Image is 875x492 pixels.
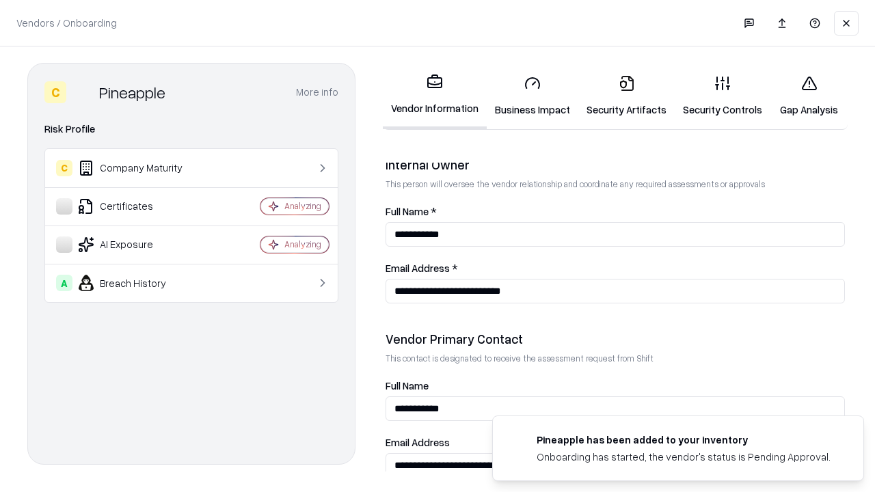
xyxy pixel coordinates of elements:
button: More info [296,80,338,105]
div: AI Exposure [56,236,219,253]
label: Full Name [386,381,845,391]
div: Risk Profile [44,121,338,137]
img: Pineapple [72,81,94,103]
div: Pineapple has been added to your inventory [537,433,831,447]
a: Security Controls [675,64,770,128]
div: Analyzing [284,200,321,212]
div: Internal Owner [386,156,845,173]
p: This person will oversee the vendor relationship and coordinate any required assessments or appro... [386,178,845,190]
label: Email Address [386,437,845,448]
div: Analyzing [284,238,321,250]
div: Onboarding has started, the vendor's status is Pending Approval. [537,450,831,464]
div: A [56,275,72,291]
a: Security Artifacts [578,64,675,128]
div: C [44,81,66,103]
img: pineappleenergy.com [509,433,526,449]
div: Pineapple [99,81,165,103]
p: Vendors / Onboarding [16,16,117,30]
div: Vendor Primary Contact [386,331,845,347]
div: C [56,160,72,176]
div: Breach History [56,275,219,291]
a: Gap Analysis [770,64,848,128]
a: Vendor Information [383,63,487,129]
div: Company Maturity [56,160,219,176]
label: Email Address * [386,263,845,273]
label: Full Name * [386,206,845,217]
div: Certificates [56,198,219,215]
p: This contact is designated to receive the assessment request from Shift [386,353,845,364]
a: Business Impact [487,64,578,128]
